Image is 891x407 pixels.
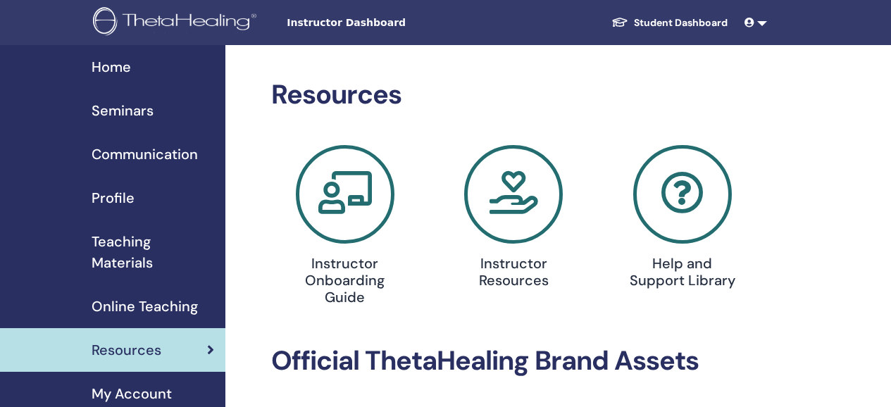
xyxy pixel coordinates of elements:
img: graduation-cap-white.svg [611,16,628,28]
span: Online Teaching [92,296,198,317]
span: Instructor Dashboard [287,15,498,30]
span: Communication [92,144,198,165]
h4: Instructor Resources [461,255,567,289]
a: Help and Support Library [606,145,759,294]
h2: Official ThetaHealing Brand Assets [271,345,756,377]
span: Teaching Materials [92,231,214,273]
span: Seminars [92,100,154,121]
a: Student Dashboard [600,10,739,36]
h2: Resources [271,79,756,111]
h4: Help and Support Library [630,255,736,289]
h4: Instructor Onboarding Guide [292,255,398,306]
span: Resources [92,339,161,361]
a: Instructor Onboarding Guide [269,145,421,311]
img: logo.png [93,7,261,39]
span: Home [92,56,131,77]
a: Instructor Resources [438,145,590,294]
span: Profile [92,187,135,208]
span: My Account [92,383,172,404]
